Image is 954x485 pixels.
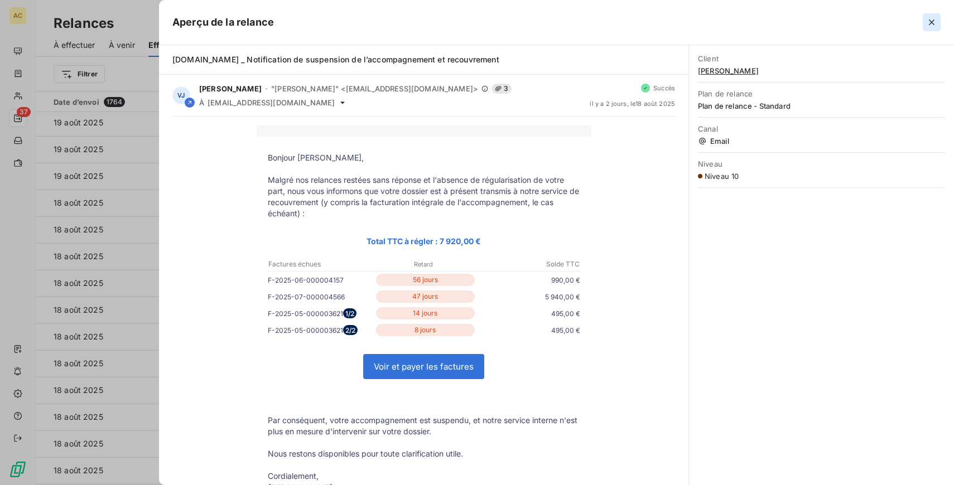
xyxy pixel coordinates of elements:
div: VJ [172,86,190,104]
p: 8 jours [376,324,475,336]
p: 990,00 € [477,274,580,286]
span: "[PERSON_NAME]" <[EMAIL_ADDRESS][DOMAIN_NAME]> [271,84,478,93]
p: F-2025-05-000003621 [268,324,374,336]
p: Factures échues [268,259,372,269]
p: 56 jours [376,274,475,286]
p: 495,00 € [477,308,580,319]
p: Cordialement, [268,471,580,482]
p: Malgré nos relances restées sans réponse et l'absence de régularisation de votre part, nous vous ... [268,174,580,219]
p: Bonjour [PERSON_NAME], [268,152,580,163]
p: Solde TTC [476,259,580,269]
span: Plan de relance - Standard [698,101,945,110]
span: Niveau 10 [705,172,739,181]
span: Canal [698,124,945,133]
iframe: Intercom live chat [916,447,943,474]
span: Email [698,137,945,145]
span: [PERSON_NAME] [698,66,945,75]
a: Voir et payer les factures [364,355,484,379]
span: 1/2 [343,308,356,318]
p: 495,00 € [477,324,580,336]
p: 5 940,00 € [477,291,580,303]
span: - [265,85,268,92]
p: 14 jours [376,307,475,319]
span: il y a 2 jours , le 18 août 2025 [590,100,675,107]
span: 3 [492,84,512,94]
span: Succès [653,85,675,91]
span: Niveau [698,159,945,168]
span: [PERSON_NAME] [199,84,262,93]
p: Nous restons disponibles pour toute clarification utile. [268,448,580,459]
span: 2/2 [343,325,358,335]
span: [DOMAIN_NAME] _ Notification de suspension de l’accompagnement et recouvrement [172,55,499,64]
p: F-2025-05-000003621 [268,308,374,319]
p: Retard [372,259,475,269]
p: F-2025-06-000004157 [268,274,374,286]
p: 47 jours [376,290,475,303]
p: Total TTC à régler : 7 920,00 € [268,235,580,248]
p: Par conséquent, votre accompagnement est suspendu, et notre service interne n'est plus en mesure ... [268,415,580,437]
h5: Aperçu de la relance [172,14,274,30]
span: [EMAIL_ADDRESS][DOMAIN_NAME] [208,98,335,107]
span: Plan de relance [698,89,945,98]
p: F-2025-07-000004566 [268,291,374,303]
span: À [199,98,204,107]
span: Client [698,54,945,63]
